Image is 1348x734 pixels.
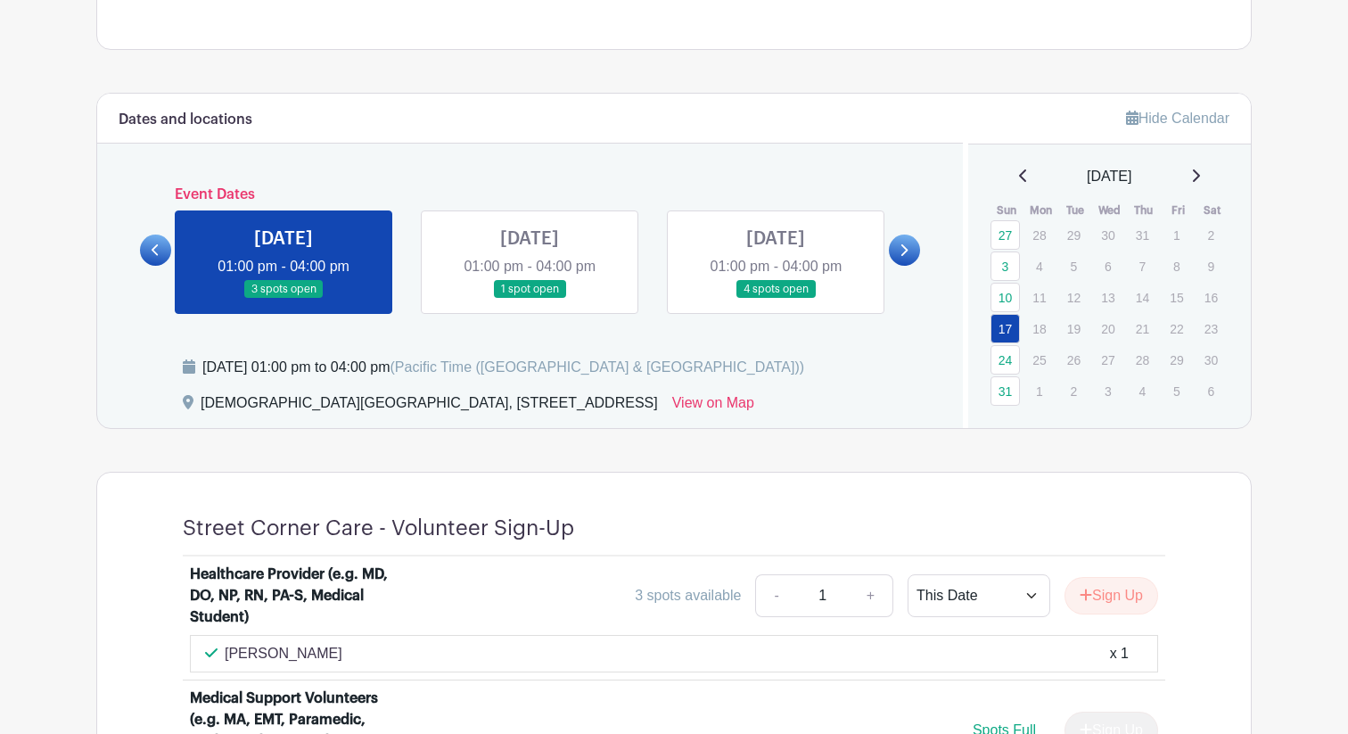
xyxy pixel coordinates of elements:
p: 1 [1162,221,1191,249]
div: x 1 [1110,643,1129,664]
p: 16 [1196,284,1226,311]
p: 30 [1196,346,1226,374]
p: 14 [1128,284,1157,311]
p: 29 [1162,346,1191,374]
th: Sat [1196,202,1230,219]
p: 1 [1024,377,1054,405]
p: 15 [1162,284,1191,311]
p: 4 [1128,377,1157,405]
p: 6 [1093,252,1122,280]
a: 24 [990,345,1020,375]
a: 3 [990,252,1020,281]
a: - [755,574,796,617]
h6: Dates and locations [119,111,252,128]
p: 29 [1059,221,1089,249]
p: 2 [1059,377,1089,405]
div: Healthcare Provider (e.g. MD, DO, NP, RN, PA-S, Medical Student) [190,564,411,628]
span: [DATE] [1087,166,1131,187]
span: (Pacific Time ([GEOGRAPHIC_DATA] & [GEOGRAPHIC_DATA])) [390,359,804,375]
a: 31 [990,376,1020,406]
p: 5 [1059,252,1089,280]
div: [DEMOGRAPHIC_DATA][GEOGRAPHIC_DATA], [STREET_ADDRESS] [201,392,658,421]
th: Mon [1023,202,1058,219]
p: 18 [1024,315,1054,342]
p: 22 [1162,315,1191,342]
p: 13 [1093,284,1122,311]
p: 12 [1059,284,1089,311]
a: + [849,574,893,617]
a: 10 [990,283,1020,312]
p: 9 [1196,252,1226,280]
p: [PERSON_NAME] [225,643,342,664]
p: 11 [1024,284,1054,311]
th: Tue [1058,202,1093,219]
div: 3 spots available [635,585,741,606]
p: 3 [1093,377,1122,405]
p: 20 [1093,315,1122,342]
p: 8 [1162,252,1191,280]
p: 28 [1024,221,1054,249]
a: 27 [990,220,1020,250]
a: 17 [990,314,1020,343]
div: [DATE] 01:00 pm to 04:00 pm [202,357,804,378]
p: 27 [1093,346,1122,374]
th: Fri [1161,202,1196,219]
th: Thu [1127,202,1162,219]
th: Sun [990,202,1024,219]
p: 7 [1128,252,1157,280]
h6: Event Dates [171,186,889,203]
p: 2 [1196,221,1226,249]
p: 25 [1024,346,1054,374]
button: Sign Up [1064,577,1158,614]
h4: Street Corner Care - Volunteer Sign-Up [183,515,574,541]
th: Wed [1092,202,1127,219]
p: 4 [1024,252,1054,280]
p: 31 [1128,221,1157,249]
p: 21 [1128,315,1157,342]
p: 23 [1196,315,1226,342]
p: 5 [1162,377,1191,405]
p: 19 [1059,315,1089,342]
p: 28 [1128,346,1157,374]
a: Hide Calendar [1126,111,1229,126]
p: 6 [1196,377,1226,405]
p: 30 [1093,221,1122,249]
p: 26 [1059,346,1089,374]
a: View on Map [672,392,754,421]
